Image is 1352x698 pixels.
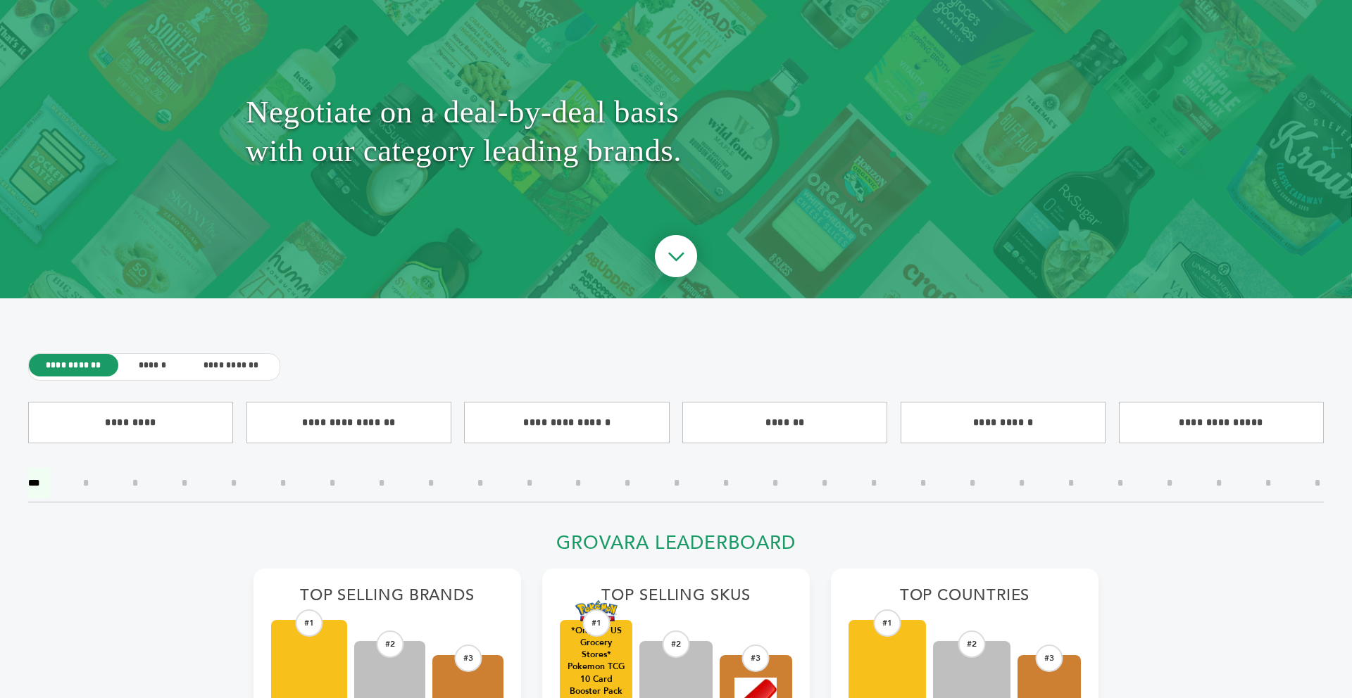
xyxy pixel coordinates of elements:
div: #1 [582,609,610,637]
div: #2 [662,630,689,658]
div: #1 [296,609,323,637]
div: #3 [454,645,482,672]
div: #1 [874,609,901,637]
div: #2 [958,630,986,658]
img: ourBrandsHeroArrow.png [639,221,713,296]
img: *Only for US Grocery Stores* Pokemon TCG 10 Card Booster Pack – Newest Release (Case of 144 Packs... [575,600,618,622]
h2: Top Selling SKUs [560,586,792,613]
h2: Top Selling Brands [271,586,503,613]
div: #3 [1036,645,1063,672]
h2: Top Countries [849,586,1081,613]
h2: Grovara Leaderboard [254,532,1098,562]
div: #2 [376,630,403,658]
div: #3 [742,645,770,672]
